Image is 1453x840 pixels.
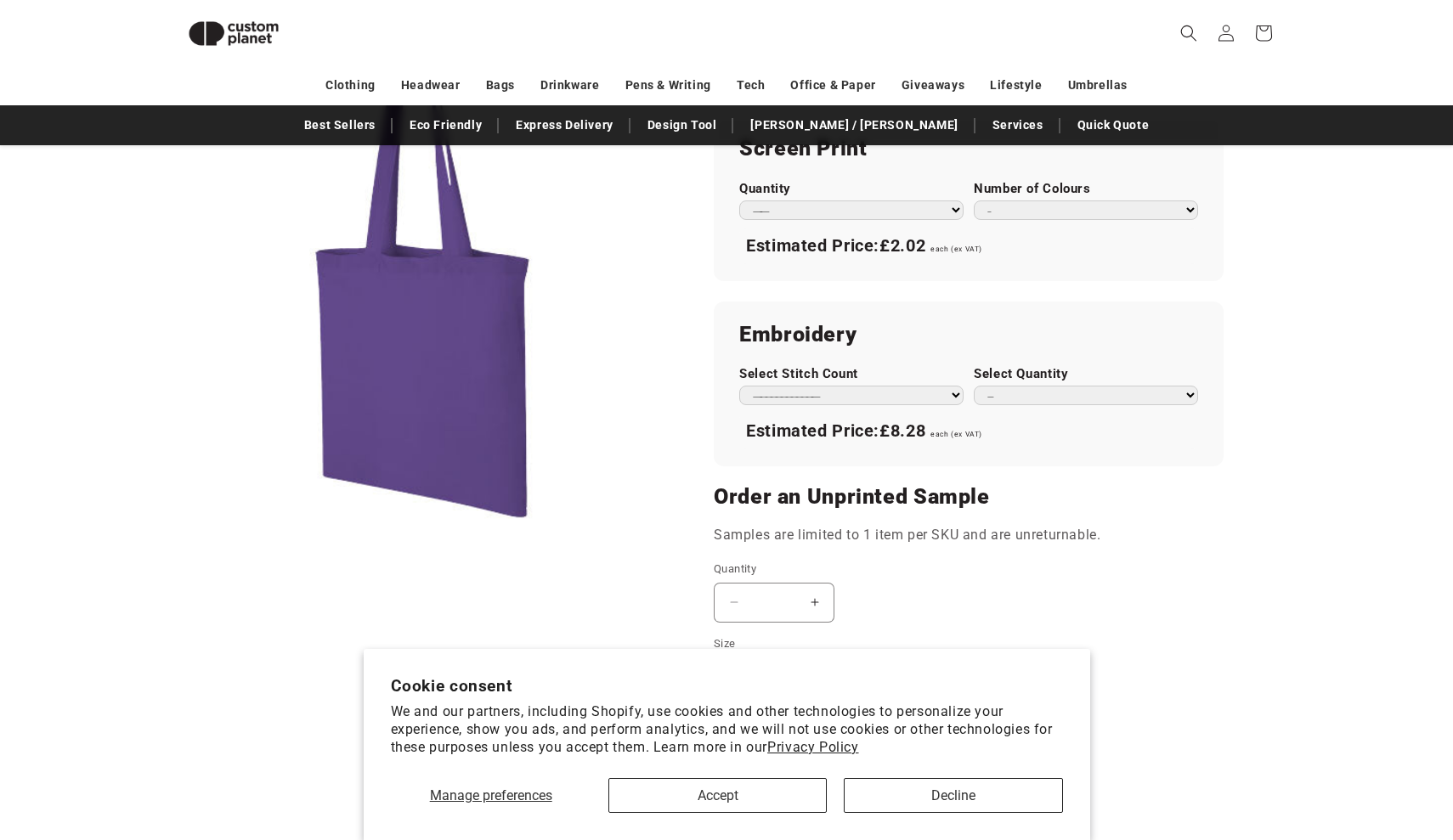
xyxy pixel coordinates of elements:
a: Services [984,110,1052,140]
a: Umbrellas [1068,70,1128,100]
label: Quantity [739,181,964,197]
span: each (ex VAT) [930,245,982,253]
a: Quick Quote [1069,110,1158,140]
a: Tech [737,70,765,100]
a: Office & Paper [790,70,875,100]
a: Headwear [401,70,461,100]
label: Quantity [714,561,1088,578]
a: Design Tool [639,110,726,140]
button: Manage preferences [390,778,591,813]
h2: Order an Unprinted Sample [714,483,1224,510]
iframe: Chat Widget [1162,657,1453,840]
label: Number of Colours [974,181,1198,197]
a: Best Sellers [296,110,384,140]
img: Custom Planet [174,7,293,60]
span: Manage preferences [430,787,552,803]
span: each (ex VAT) [930,430,982,438]
p: We and our partners, including Shopify, use cookies and other technologies to personalize your ex... [391,703,1063,756]
a: Bags [486,70,515,100]
a: Clothing [325,70,376,100]
h2: Screen Print [739,135,1198,162]
h2: Cookie consent [391,676,1063,696]
div: Estimated Price: [739,414,1198,449]
p: Samples are limited to 1 item per SKU and are unreturnable. [714,523,1224,548]
span: £8.28 [879,420,925,441]
button: Decline [844,778,1062,813]
a: [PERSON_NAME] / [PERSON_NAME] [742,110,966,140]
button: Accept [608,778,827,813]
a: Eco Friendly [401,110,490,140]
div: Estimated Price: [739,228,1198,264]
label: Select Stitch Count [739,366,964,382]
a: Privacy Policy [767,739,858,755]
label: Select Quantity [974,366,1198,382]
a: Express Delivery [507,110,622,140]
media-gallery: Gallery Viewer [174,25,671,522]
a: Giveaways [902,70,964,100]
summary: Search [1170,14,1207,52]
a: Drinkware [540,70,599,100]
span: £2.02 [879,235,925,256]
legend: Size [714,635,738,652]
a: Pens & Writing [625,70,711,100]
a: Lifestyle [990,70,1042,100]
h2: Embroidery [739,321,1198,348]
